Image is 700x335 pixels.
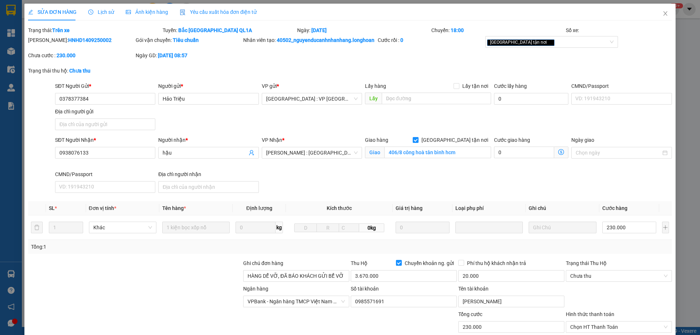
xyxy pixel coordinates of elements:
[93,222,152,233] span: Khác
[316,223,339,232] input: R
[69,68,90,74] b: Chưa thu
[494,93,568,105] input: Cước lấy hàng
[365,93,382,104] span: Lấy
[311,27,327,33] b: [DATE]
[158,181,258,193] input: Địa chỉ của người nhận
[31,222,43,233] button: delete
[566,259,672,267] div: Trạng thái Thu Hộ
[296,26,431,34] div: Ngày:
[277,37,374,43] b: 40502_nguyenducanhnhanhang.longhoan
[162,26,296,34] div: Tuyến:
[431,26,565,34] div: Chuyến:
[378,36,484,44] div: Cước rồi :
[396,205,423,211] span: Giá trị hàng
[68,37,112,43] b: HNHD1409250002
[566,311,614,317] label: Hình thức thanh toán
[28,9,33,15] span: edit
[351,286,379,292] label: Số tài khoản
[246,205,272,211] span: Định lượng
[55,108,155,116] div: Địa chỉ người gửi
[136,51,242,59] div: Ngày GD:
[28,9,77,15] span: SỬA ĐƠN HÀNG
[339,223,359,232] input: C
[365,83,386,89] span: Lấy hàng
[365,137,388,143] span: Giao hàng
[576,149,661,157] input: Ngày giao
[55,82,155,90] div: SĐT Người Gửi
[126,9,168,15] span: Ảnh kiện hàng
[494,83,527,89] label: Cước lấy hàng
[570,270,668,281] span: Chưa thu
[602,205,627,211] span: Cước hàng
[458,311,482,317] span: Tổng cước
[248,296,345,307] span: VPBank - Ngân hàng TMCP Việt Nam Thịnh Vượng
[158,52,187,58] b: [DATE] 08:57
[57,52,75,58] b: 230.000
[382,93,491,104] input: Dọc đường
[487,39,555,46] span: [GEOGRAPHIC_DATA] tận nơi
[327,205,352,211] span: Kích thước
[55,118,155,130] input: Địa chỉ của người gửi
[49,205,55,211] span: SL
[162,205,186,211] span: Tên hàng
[158,82,258,90] div: Người gửi
[243,270,349,282] input: Ghi chú đơn hàng
[89,205,116,211] span: Đơn vị tính
[262,137,282,143] span: VP Nhận
[558,149,564,155] span: dollar-circle
[459,82,491,90] span: Lấy tận nơi
[365,147,384,158] span: Giao
[162,222,230,233] input: VD: Bàn, Ghế
[655,4,676,24] button: Close
[359,223,384,232] span: 0kg
[662,222,669,233] button: plus
[266,147,358,158] span: Hồ Chí Minh : Kho Quận 12
[451,27,464,33] b: 18:00
[494,137,530,143] label: Cước giao hàng
[28,51,134,59] div: Chưa cước :
[173,37,199,43] b: Tiêu chuẩn
[464,259,529,267] span: Phí thu hộ khách nhận trả
[262,82,362,90] div: VP gửi
[158,170,258,178] div: Địa chỉ người nhận
[570,322,668,332] span: Chọn HT Thanh Toán
[351,260,367,266] span: Thu Hộ
[419,136,491,144] span: [GEOGRAPHIC_DATA] tận nơi
[266,93,358,104] span: Hà Nội : VP Hà Đông
[529,222,596,233] input: Ghi Chú
[28,36,134,44] div: [PERSON_NAME]:
[565,26,673,34] div: Số xe:
[494,147,554,158] input: Cước giao hàng
[52,27,70,33] b: Trên xe
[88,9,114,15] span: Lịch sử
[31,243,270,251] div: Tổng: 1
[396,222,450,233] input: 0
[27,26,162,34] div: Trạng thái:
[158,136,258,144] div: Người nhận
[243,260,283,266] label: Ghi chú đơn hàng
[351,296,457,307] input: Số tài khoản
[384,147,491,158] input: Giao tận nơi
[180,9,257,15] span: Yêu cầu xuất hóa đơn điện tử
[126,9,131,15] span: picture
[402,259,457,267] span: Chuyển khoản ng. gửi
[180,9,186,15] img: icon
[452,201,526,215] th: Loại phụ phí
[458,296,564,307] input: Tên tài khoản
[55,136,155,144] div: SĐT Người Nhận
[400,37,403,43] b: 0
[136,36,242,44] div: Gói vận chuyển:
[88,9,93,15] span: clock-circle
[28,67,161,75] div: Trạng thái thu hộ:
[458,286,489,292] label: Tên tài khoản
[243,36,376,44] div: Nhân viên tạo:
[243,286,268,292] label: Ngân hàng
[571,82,672,90] div: CMND/Passport
[249,150,254,156] span: user-add
[294,223,317,232] input: D
[178,27,252,33] b: Bắc [GEOGRAPHIC_DATA] QL1A
[526,201,599,215] th: Ghi chú
[548,40,552,44] span: close
[571,137,594,143] label: Ngày giao
[55,170,155,178] div: CMND/Passport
